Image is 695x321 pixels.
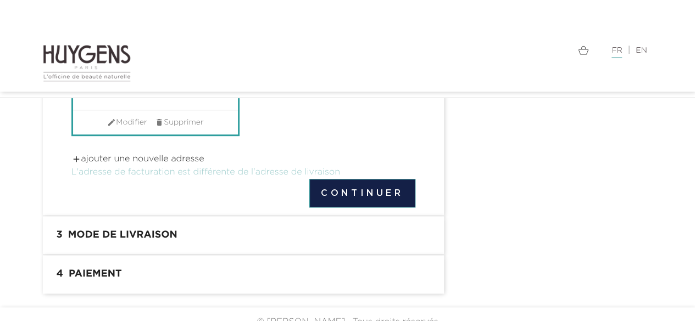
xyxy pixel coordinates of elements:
[51,263,436,285] h1: Paiement
[107,117,147,128] a: Modifier
[107,118,116,127] i: 
[71,155,204,164] a: ajouter une nouvelle adresse
[51,224,436,246] h1: Mode de livraison
[51,224,68,246] span: 3
[155,118,164,127] i: 
[71,154,81,164] i: 
[71,168,340,177] a: L'adresse de facturation est différente de l'adresse de livraison
[309,179,415,207] button: Continuer
[51,263,69,285] span: 4
[155,117,203,128] a: Supprimer
[356,44,653,57] div: |
[43,44,131,82] img: Huygens logo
